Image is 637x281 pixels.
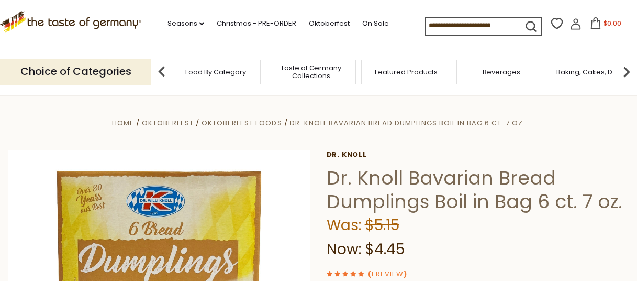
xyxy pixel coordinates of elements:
[151,61,172,82] img: previous arrow
[327,166,629,213] h1: Dr. Knoll Bavarian Bread Dumplings Boil in Bag 6 ct. 7 oz.
[290,118,525,128] a: Dr. Knoll Bavarian Bread Dumplings Boil in Bag 6 ct. 7 oz.
[327,215,361,235] label: Was:
[368,269,407,279] span: ( )
[185,68,246,76] a: Food By Category
[616,61,637,82] img: next arrow
[584,17,628,33] button: $0.00
[365,215,399,235] span: $5.15
[362,18,389,29] a: On Sale
[309,18,350,29] a: Oktoberfest
[202,118,282,128] a: Oktoberfest Foods
[142,118,194,128] a: Oktoberfest
[604,19,621,28] span: $0.00
[269,64,353,80] a: Taste of Germany Collections
[217,18,296,29] a: Christmas - PRE-ORDER
[167,18,204,29] a: Seasons
[327,150,629,159] a: Dr. Knoll
[365,239,405,260] span: $4.45
[483,68,520,76] a: Beverages
[375,68,438,76] a: Featured Products
[371,269,404,280] a: 1 Review
[112,118,134,128] a: Home
[327,239,361,260] label: Now:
